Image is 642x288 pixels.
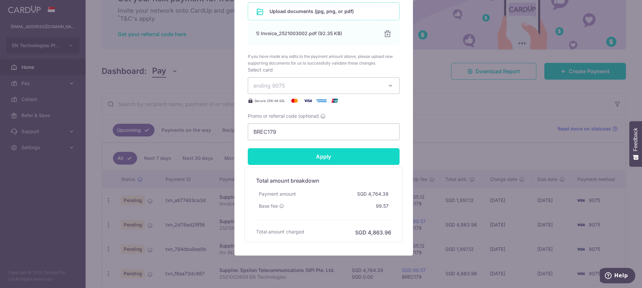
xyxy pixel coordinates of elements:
h5: Total amount breakdown [256,177,391,185]
span: Secure 256-bit SSL [254,98,285,103]
span: ending 9075 [253,82,285,89]
span: Base fee [259,203,278,209]
img: American Express [315,97,328,105]
div: Payment amount [256,188,299,200]
div: Upload documents (jpg, png, or pdf) [248,2,400,20]
div: 1) Invoice_2521003002.pdf (92.35 KB) [256,30,376,37]
div: 99.57 [373,200,391,212]
span: Feedback [633,128,639,151]
img: Visa [301,97,315,105]
div: SGD 4,764.39 [354,188,391,200]
span: If you have made any edits to the payment amount above, please upload new supporting documents fo... [248,53,400,67]
h6: Total amount charged [256,228,304,235]
img: Mastercard [288,97,301,105]
img: UnionPay [328,97,341,105]
span: Promo or referral code (optional) [248,113,319,119]
iframe: Opens a widget where you can find more information [600,268,635,285]
button: ending 9075 [248,77,400,94]
h6: SGD 4,863.96 [355,228,391,236]
button: Feedback - Show survey [629,121,642,167]
label: Select card [248,67,273,73]
input: Apply [248,148,400,165]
